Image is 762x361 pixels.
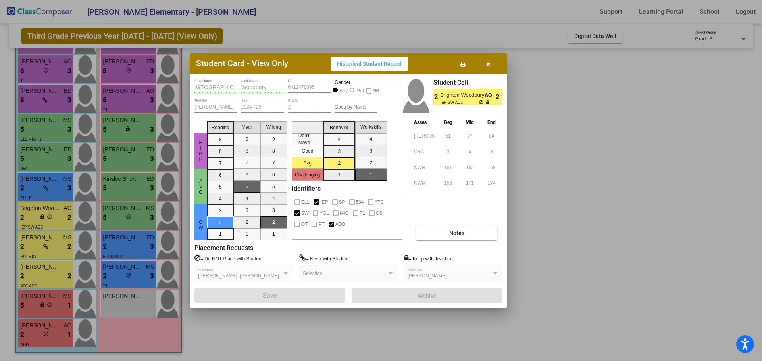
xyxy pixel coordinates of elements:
[292,185,321,192] label: Identifiers
[414,162,435,174] input: assessment
[440,99,479,105] span: IEP SW ADD
[197,140,204,162] span: High
[416,226,497,240] button: Notes
[331,57,408,71] button: Historical Student Record
[356,197,364,207] span: 504
[301,208,309,218] span: SW
[335,105,377,110] input: goes by name
[288,105,331,110] input: grade
[433,79,502,86] h3: Student Cell
[299,254,350,262] label: = Keep with Student:
[194,254,264,262] label: = Do NOT Place with Student:
[481,118,502,127] th: End
[196,59,288,69] h3: Student Card - View Only
[339,197,345,207] span: SP
[197,178,204,195] span: Avg
[320,197,328,207] span: IEP
[194,244,253,252] label: Placement Requests
[194,105,237,110] input: teacher
[496,92,502,102] span: 2
[335,79,377,86] mat-label: Gender
[360,208,365,218] span: T1
[194,288,345,303] button: Save
[485,91,496,99] span: AO
[412,118,437,127] th: Asses
[437,118,459,127] th: Beg
[404,254,453,262] label: = Keep with Teacher:
[197,214,204,231] span: Low
[376,208,383,218] span: CS
[356,87,364,94] div: Girl
[449,230,464,236] span: Notes
[301,197,310,207] span: ELL
[241,105,284,110] input: year
[414,130,435,142] input: assessment
[339,87,348,94] div: Boy
[459,118,481,127] th: Mid
[373,86,379,96] span: NB
[319,208,329,218] span: YGL
[288,85,331,90] input: Enter ID
[335,220,345,229] span: ADD
[198,273,279,279] span: [PERSON_NAME], [PERSON_NAME]
[375,197,384,207] span: ATC
[340,208,349,218] span: MIG
[318,220,324,229] span: PT
[301,220,308,229] span: OT
[414,177,435,189] input: assessment
[414,146,435,158] input: assessment
[408,273,447,279] span: [PERSON_NAME]
[433,92,440,102] span: 2
[440,91,484,99] span: Brighton Woodbury
[352,288,502,303] button: Archive
[418,292,437,299] span: Archive
[263,292,277,299] span: Save
[337,61,402,67] span: Historical Student Record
